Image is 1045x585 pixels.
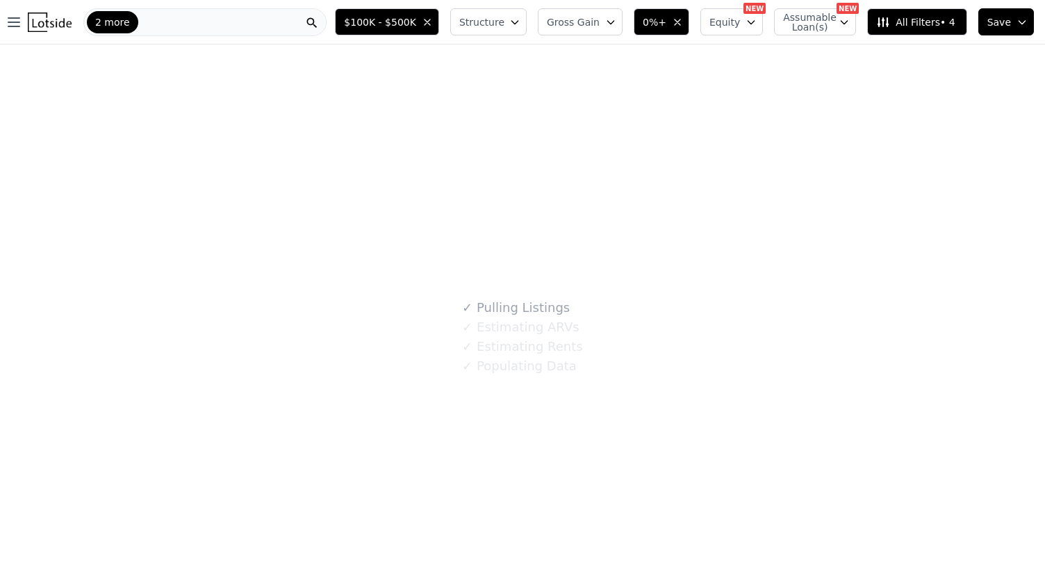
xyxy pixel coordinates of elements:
[743,3,766,14] div: NEW
[978,8,1034,35] button: Save
[783,13,828,32] span: Assumable Loan(s)
[462,359,472,373] span: ✓
[634,8,689,35] button: 0%+
[774,8,856,35] button: Assumable Loan(s)
[547,15,600,29] span: Gross Gain
[95,15,130,29] span: 2 more
[709,15,740,29] span: Equity
[643,15,666,29] span: 0%+
[462,318,579,337] div: Estimating ARVs
[459,15,504,29] span: Structure
[867,8,966,35] button: All Filters• 4
[700,8,763,35] button: Equity
[462,301,472,315] span: ✓
[450,8,527,35] button: Structure
[462,340,472,354] span: ✓
[462,298,570,318] div: Pulling Listings
[987,15,1011,29] span: Save
[462,356,576,376] div: Populating Data
[462,337,582,356] div: Estimating Rents
[462,320,472,334] span: ✓
[538,8,623,35] button: Gross Gain
[837,3,859,14] div: NEW
[344,15,416,29] span: $100K - $500K
[28,13,72,32] img: Lotside
[876,15,955,29] span: All Filters • 4
[335,8,439,35] button: $100K - $500K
